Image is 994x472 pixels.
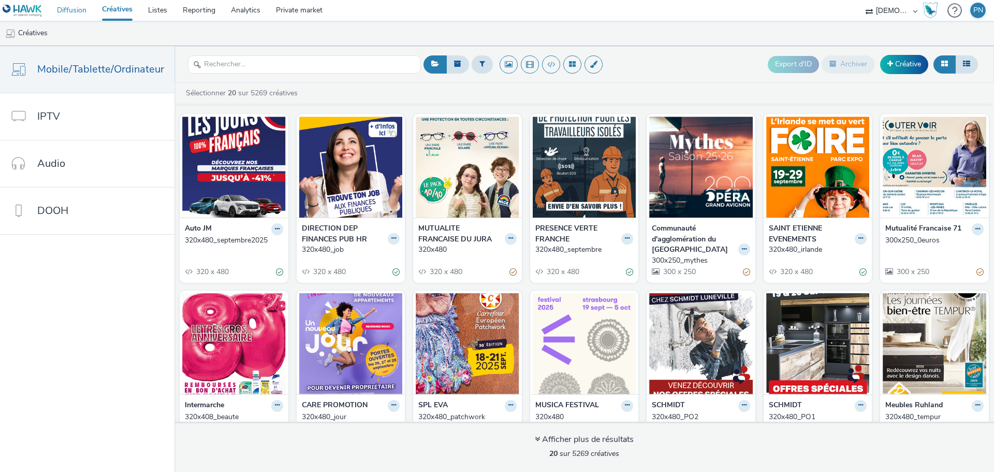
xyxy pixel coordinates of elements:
strong: 20 [549,449,558,459]
span: Audio [37,156,65,171]
span: 320 x 480 [429,267,462,277]
div: 320x480_patchwork [418,412,513,422]
strong: SCHMIDT [769,400,802,412]
div: Partiellement valide [743,267,750,278]
a: 300x250_mythes [652,255,750,266]
strong: SPL EVA [418,400,448,412]
a: 320x480_jour [302,412,400,422]
strong: MUSICA FESTIVAL [535,400,599,412]
span: IPTV [37,109,60,124]
span: Mobile/Tablette/Ordinateur [37,62,164,77]
button: Export d'ID [768,56,819,73]
img: 320x480_irlande visual [766,117,870,218]
a: 320x480_PO2 [652,412,750,422]
div: 320x480_PO1 [769,412,863,422]
a: 300x250_0euros [885,235,984,246]
span: 320 x 480 [546,267,579,277]
strong: 20 [228,88,236,98]
img: 320x480_septembre2025 visual [182,117,286,218]
img: mobile [5,28,16,39]
div: 320x480_irlande [769,245,863,255]
a: 320x480 [418,245,517,255]
img: 320x480_jour visual [299,293,403,394]
img: 320x480_septembre visual [533,117,636,218]
div: 320x480_tempur [885,412,980,422]
div: 320x480_PO2 [652,412,746,422]
div: Valide [392,267,400,278]
div: Valide [859,267,867,278]
div: Valide [276,267,283,278]
a: Hawk Academy [923,2,942,19]
img: 320x480 visual [533,293,636,394]
a: 320x480 [535,412,634,422]
div: 320x408_beaute [185,412,279,422]
button: Archiver [822,55,875,73]
span: sur 5269 créatives [549,449,619,459]
div: 320x480_septembre [535,245,630,255]
strong: Intermarche [185,400,224,412]
div: 320x480_job [302,245,396,255]
span: 320 x 480 [312,267,346,277]
img: undefined Logo [3,4,42,17]
span: 300 x 250 [896,267,929,277]
strong: MUTUALITE FRANCAISE DU JURA [418,223,502,245]
div: Valide [626,267,633,278]
div: 300x250_0euros [885,235,980,246]
img: 300x250_0euros visual [883,117,986,218]
div: 320x480 [418,245,513,255]
div: Partiellement valide [509,267,517,278]
a: 320x480_patchwork [418,412,517,422]
a: Sélectionner sur 5269 créatives [185,88,302,98]
button: Liste [955,55,978,73]
img: 320x480 visual [416,117,519,218]
div: 320x480_jour [302,412,396,422]
div: Partiellement valide [976,267,984,278]
strong: Auto JM [185,223,212,235]
a: 320x480_PO1 [769,412,867,422]
strong: Communauté d'agglomération du [GEOGRAPHIC_DATA] [652,223,736,255]
a: Créative [880,55,928,74]
div: Afficher plus de résultats [535,434,634,446]
img: 320x480_job visual [299,117,403,218]
div: 320x480 [535,412,630,422]
strong: PRESENCE VERTE FRANCHE [535,223,619,245]
strong: SCHMIDT [652,400,685,412]
span: 300 x 250 [662,267,696,277]
strong: DIRECTION DEP FINANCES PUB HR [302,223,386,245]
span: 320 x 480 [195,267,229,277]
img: Hawk Academy [923,2,938,19]
span: DOOH [37,203,68,218]
strong: SAINT ETIENNE EVENEMENTS [769,223,853,245]
img: 320x480_PO2 visual [649,293,753,394]
strong: Meubles Ruhland [885,400,943,412]
div: PN [973,3,983,18]
a: 320x480_septembre [535,245,634,255]
a: 320x480_septembre2025 [185,235,283,246]
img: 320x408_beaute visual [182,293,286,394]
strong: Mutualité Francaise 71 [885,223,961,235]
img: 320x480_PO1 visual [766,293,870,394]
img: 320x480_patchwork visual [416,293,519,394]
img: 300x250_mythes visual [649,117,753,218]
img: 320x480_tempur visual [883,293,986,394]
span: 320 x 480 [779,267,813,277]
a: 320x480_irlande [769,245,867,255]
button: Grille [933,55,956,73]
div: 300x250_mythes [652,255,746,266]
a: 320x480_tempur [885,412,984,422]
strong: CARE PROMOTION [302,400,368,412]
div: 320x480_septembre2025 [185,235,279,246]
a: 320x480_job [302,245,400,255]
a: 320x408_beaute [185,412,283,422]
input: Rechercher... [188,55,421,74]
